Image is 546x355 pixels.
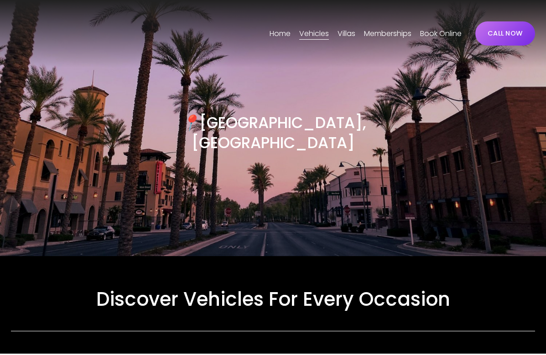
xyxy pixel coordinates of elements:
[338,27,355,41] span: Villas
[364,26,411,41] a: Memberships
[475,21,535,46] a: CALL NOW
[420,26,462,41] a: Book Online
[299,27,329,41] span: Vehicles
[11,287,535,312] h2: Discover Vehicles For Every Occasion
[11,11,84,57] img: Luxury Car &amp; Home Rentals For Every Occasion
[270,26,291,41] a: Home
[142,113,404,154] h3: [GEOGRAPHIC_DATA], [GEOGRAPHIC_DATA]
[338,26,355,41] a: folder dropdown
[181,112,199,134] em: 📍
[299,26,329,41] a: folder dropdown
